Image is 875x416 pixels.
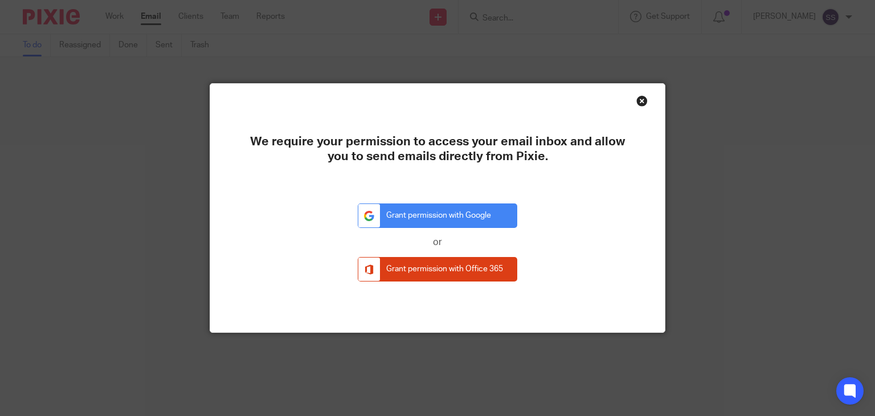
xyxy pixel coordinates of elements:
div: Close this dialog window [636,95,648,107]
a: Grant permission with Office 365 [358,257,517,282]
p: or [358,236,517,248]
h1: We require your permission to access your email inbox and allow you to send emails directly from ... [250,134,625,164]
p: This inbox is already connected on another workspace. [627,30,821,42]
a: Grant permission with Google [358,203,517,228]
